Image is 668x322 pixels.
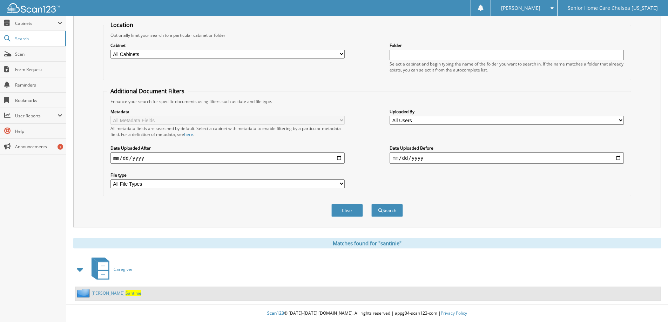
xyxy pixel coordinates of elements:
button: Clear [331,204,363,217]
span: Cabinets [15,20,58,26]
span: Caregiver [114,266,133,272]
span: Scan123 [267,310,284,316]
button: Search [371,204,403,217]
div: © [DATE]-[DATE] [DOMAIN_NAME]. All rights reserved | appg04-scan123-com | [66,305,668,322]
legend: Location [107,21,137,29]
span: Reminders [15,82,62,88]
label: Metadata [110,109,345,115]
div: Select a cabinet and begin typing the name of the folder you want to search in. If the name match... [390,61,624,73]
label: Date Uploaded Before [390,145,624,151]
input: start [110,152,345,164]
div: Matches found for "santinie" [73,238,661,248]
span: Help [15,128,62,134]
span: [PERSON_NAME] [501,6,540,10]
span: Search [15,36,61,42]
a: [PERSON_NAME],Santinie [92,290,141,296]
label: Date Uploaded After [110,145,345,151]
span: Scan [15,51,62,57]
div: Optionally limit your search to a particular cabinet or folder [107,32,627,38]
a: here [184,131,193,137]
span: Announcements [15,144,62,150]
div: 1 [58,144,63,150]
span: Bookmarks [15,97,62,103]
a: Privacy Policy [441,310,467,316]
legend: Additional Document Filters [107,87,188,95]
img: folder2.png [77,289,92,297]
label: File type [110,172,345,178]
div: All metadata fields are searched by default. Select a cabinet with metadata to enable filtering b... [110,125,345,137]
img: scan123-logo-white.svg [7,3,60,13]
span: User Reports [15,113,58,119]
label: Folder [390,42,624,48]
span: Senior Home Care Chelsea [US_STATE] [568,6,658,10]
input: end [390,152,624,164]
span: Form Request [15,67,62,73]
iframe: Chat Widget [633,288,668,322]
label: Cabinet [110,42,345,48]
div: Enhance your search for specific documents using filters such as date and file type. [107,98,627,104]
a: Caregiver [87,255,133,283]
span: Santinie [126,290,141,296]
label: Uploaded By [390,109,624,115]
